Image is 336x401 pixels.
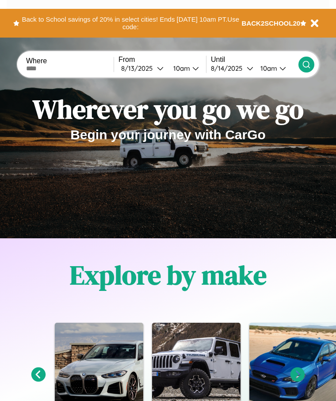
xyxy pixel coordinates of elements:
label: Until [211,56,298,64]
div: 10am [256,64,279,73]
button: 10am [166,64,206,73]
label: Where [26,57,114,65]
button: Back to School savings of 20% in select cities! Ends [DATE] 10am PT.Use code: [19,13,242,33]
label: From [118,56,206,64]
button: 10am [253,64,298,73]
div: 8 / 13 / 2025 [121,64,157,73]
b: BACK2SCHOOL20 [242,19,301,27]
div: 8 / 14 / 2025 [211,64,247,73]
div: 10am [169,64,192,73]
h1: Explore by make [70,257,267,293]
button: 8/13/2025 [118,64,166,73]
